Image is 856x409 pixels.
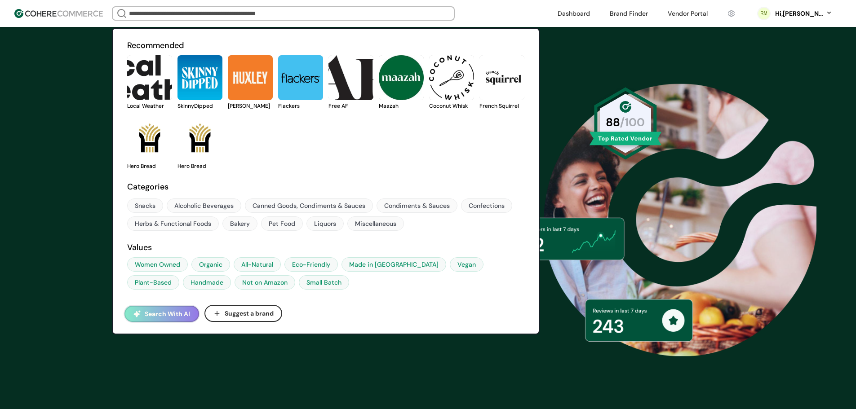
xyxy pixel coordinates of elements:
[306,216,344,231] a: Liquors
[292,260,330,269] div: Eco-Friendly
[204,305,282,322] button: Suggest a brand
[127,216,219,231] a: Herbs & Functional Foods
[342,257,446,272] a: Made in [GEOGRAPHIC_DATA]
[299,275,349,290] a: Small Batch
[774,9,833,18] button: Hi,[PERSON_NAME]
[14,9,103,18] img: Cohere Logo
[245,198,373,213] a: Canned Goods, Condiments & Sauces
[306,278,342,287] div: Small Batch
[199,260,222,269] div: Organic
[191,257,230,272] a: Organic
[127,181,525,193] h2: Categories
[127,275,179,290] a: Plant-Based
[461,198,512,213] a: Confections
[135,201,155,211] div: Snacks
[127,40,525,52] h2: Recommended
[127,198,163,213] a: Snacks
[774,9,824,18] div: Hi, [PERSON_NAME]
[167,198,241,213] a: Alcoholic Beverages
[469,201,505,211] div: Confections
[191,278,223,287] div: Handmade
[314,219,336,229] div: Liquors
[261,216,303,231] a: Pet Food
[347,216,404,231] a: Miscellaneous
[284,257,338,272] a: Eco-Friendly
[457,260,476,269] div: Vegan
[222,216,257,231] a: Bakery
[124,306,199,322] button: Search With AI
[174,201,234,211] div: Alcoholic Beverages
[384,201,450,211] div: Condiments & Sauces
[269,219,295,229] div: Pet Food
[242,278,288,287] div: Not on Amazon
[450,257,483,272] a: Vegan
[230,219,250,229] div: Bakery
[135,260,180,269] div: Women Owned
[235,275,295,290] a: Not on Amazon
[234,257,281,272] a: All-Natural
[355,219,396,229] div: Miscellaneous
[127,257,188,272] a: Women Owned
[757,7,771,20] svg: 0 percent
[135,278,172,287] div: Plant-Based
[377,198,457,213] a: Condiments & Sauces
[135,219,211,229] div: Herbs & Functional Foods
[183,275,231,290] a: Handmade
[349,260,439,269] div: Made in [GEOGRAPHIC_DATA]
[253,201,365,211] div: Canned Goods, Condiments & Sauces
[241,260,273,269] div: All-Natural
[127,242,525,254] h2: Values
